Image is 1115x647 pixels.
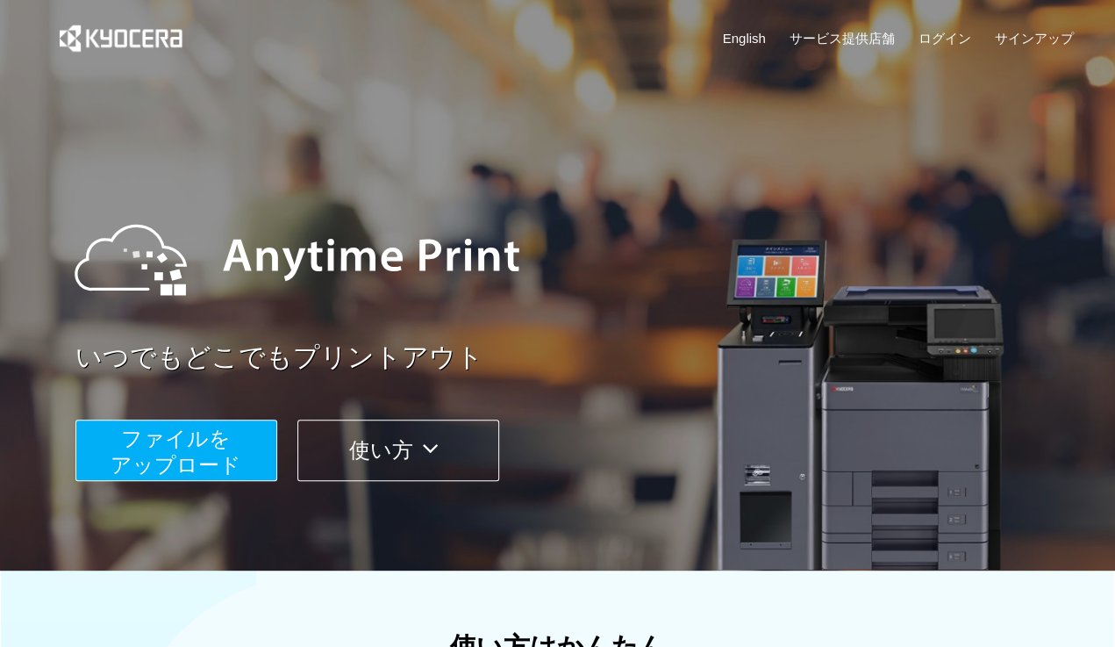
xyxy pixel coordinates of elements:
[918,29,971,47] a: ログイン
[994,29,1073,47] a: サインアップ
[111,427,241,477] span: ファイルを ​​アップロード
[723,29,766,47] a: English
[790,29,895,47] a: サービス提供店舗
[75,420,277,481] button: ファイルを​​アップロード
[297,420,499,481] button: 使い方
[75,339,1084,377] a: いつでもどこでもプリントアウト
